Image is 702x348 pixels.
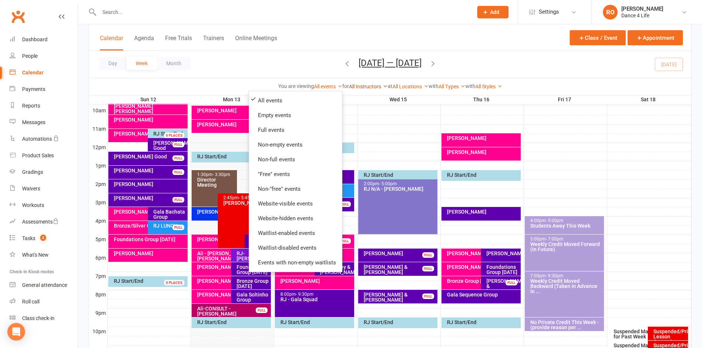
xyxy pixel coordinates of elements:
div: [PERSON_NAME] Good [113,154,186,159]
a: What's New [10,247,78,263]
div: FULL [422,266,434,271]
a: Workouts [10,197,78,214]
a: Clubworx [9,7,27,26]
div: 0 PLACES [164,280,184,285]
div: FULL [172,155,184,161]
strong: at [388,83,392,89]
button: [DATE] — [DATE] [359,58,422,68]
button: Day [99,57,126,70]
a: Waitlist-enabled events [249,226,342,240]
th: 10pm [89,327,107,336]
div: Tasks [22,235,35,241]
div: Payments [22,86,45,92]
div: 7:00pm [530,274,603,278]
div: [PERSON_NAME] [113,131,179,136]
div: [PERSON_NAME] [113,251,186,256]
div: [PERSON_NAME] [113,196,186,201]
div: 5:00pm [530,237,603,242]
div: RJ Start/End [280,320,353,325]
div: FULL [172,225,184,230]
div: Ali-CONSULT - [PERSON_NAME] [197,306,269,316]
div: Dance 4 Life [621,12,663,19]
a: Tasks 3 [10,230,78,247]
div: Suspended Makeup Lesson for Past Week [613,329,680,339]
a: Events with non-empty waitlists [249,255,342,270]
div: [PERSON_NAME] [447,209,519,214]
div: Gala Bachata Group [153,209,186,219]
a: Messages [10,114,78,131]
div: FULL [172,197,184,203]
a: Non-full events [249,152,342,167]
a: All Types [439,84,465,89]
div: RJ - Gala Squad [280,297,353,302]
strong: You are viewing [278,83,314,89]
th: Sun 12 [107,95,191,104]
div: RJ LUNCH [153,223,186,228]
th: Thu 16 [440,95,524,104]
a: Product Sales [10,147,78,164]
div: [PERSON_NAME] [486,251,519,256]
strong: with [429,83,439,89]
div: [PERSON_NAME] [113,209,179,214]
span: - 7:00pm [546,236,563,242]
div: [PERSON_NAME] [197,278,262,284]
div: People [22,53,38,59]
a: All Styles [475,84,502,89]
div: General attendance [22,282,67,288]
div: 1:30pm [197,172,236,177]
div: [PERSON_NAME] & [PERSON_NAME] [363,292,436,302]
div: FULL [339,201,351,207]
div: Ali - [PERSON_NAME] [PERSON_NAME] [197,251,262,261]
th: 4pm [89,216,107,225]
div: [PERSON_NAME] [447,264,512,270]
div: [PERSON_NAME] [197,237,236,242]
a: Waitlist-disabled events [249,240,342,255]
button: Month [157,57,191,70]
div: [PERSON_NAME] [447,251,512,256]
button: Trainers [203,35,224,50]
div: Bronze Group [DATE] [236,278,269,289]
th: 3pm [89,198,107,207]
div: [PERSON_NAME] & [PERSON_NAME] [363,264,436,275]
div: Bronze Group [DATE] [447,278,512,284]
div: Calendar [22,70,43,75]
div: [PERSON_NAME] [197,122,269,127]
div: [PERSON_NAME] [PERSON_NAME] [113,103,186,114]
div: 8:00pm [280,292,353,297]
span: Settings [539,4,559,20]
div: Messages [22,119,45,125]
div: RJ Start/End [363,172,436,177]
span: - 9:30pm [546,273,563,278]
th: Fri 17 [524,95,607,104]
span: - 5:00pm [546,218,563,223]
th: 10am [89,106,107,115]
div: [PERSON_NAME] [280,278,353,284]
div: 0 PLACES [164,133,184,138]
div: RJ - Cayley & [PERSON_NAME] [319,264,353,275]
span: - 5:45pm [239,195,256,200]
div: No Private Credit This Week - (provide reason per ... [530,320,603,330]
a: Gradings [10,164,78,180]
a: All Locations [392,84,429,89]
div: [PERSON_NAME] [197,108,269,113]
a: Dashboard [10,31,78,48]
button: Agenda [134,35,154,50]
div: Foundations Group [DATE] [486,264,519,275]
th: Sat 18 [607,95,691,104]
span: RJ Start/End [153,131,183,137]
a: Roll call [10,293,78,310]
th: 7pm [89,271,107,281]
div: Director Meeting [197,177,236,187]
th: 9pm [89,308,107,317]
a: "Free" events [249,167,342,182]
div: Product Sales [22,152,54,158]
div: RO [603,5,618,20]
div: [PERSON_NAME] [223,200,262,205]
input: Search... [97,7,468,17]
div: Gala Soltinho Group [236,292,269,302]
span: - 3:30pm [213,172,230,177]
div: RJ Start/End [363,320,436,325]
th: 2pm [89,179,107,189]
button: Calendar [100,35,123,50]
a: Website-visible events [249,196,342,211]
